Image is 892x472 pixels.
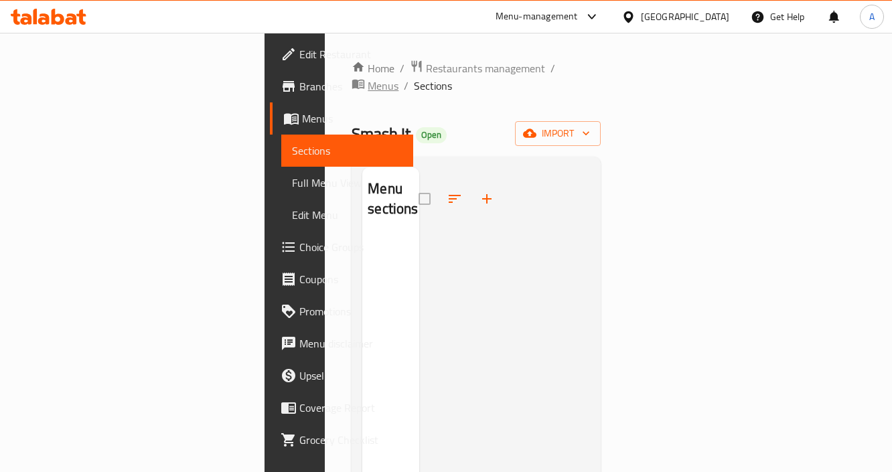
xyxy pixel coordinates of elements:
span: Upsell [299,368,402,384]
nav: Menu sections [362,231,419,242]
a: Edit Restaurant [270,38,413,70]
div: [GEOGRAPHIC_DATA] [641,9,729,24]
span: Coverage Report [299,400,402,416]
a: Branches [270,70,413,102]
span: Full Menu View [292,175,402,191]
span: Sections [292,143,402,159]
a: Restaurants management [410,60,545,77]
span: Grocery Checklist [299,432,402,448]
span: Restaurants management [426,60,545,76]
span: Sections [414,78,452,94]
a: Upsell [270,360,413,392]
li: / [550,60,555,76]
a: Choice Groups [270,231,413,263]
a: Sections [281,135,413,167]
a: Grocery Checklist [270,424,413,456]
div: Open [416,127,447,143]
a: Menu disclaimer [270,327,413,360]
span: Edit Menu [292,207,402,223]
span: Edit Restaurant [299,46,402,62]
span: Menus [302,110,402,127]
a: Full Menu View [281,167,413,199]
a: Coupons [270,263,413,295]
button: import [515,121,601,146]
a: Coverage Report [270,392,413,424]
span: Promotions [299,303,402,319]
span: A [869,9,875,24]
span: Coupons [299,271,402,287]
a: Edit Menu [281,199,413,231]
span: Open [416,129,447,141]
nav: breadcrumb [352,60,601,94]
a: Promotions [270,295,413,327]
a: Menus [270,102,413,135]
div: Menu-management [496,9,578,25]
span: Branches [299,78,402,94]
span: Menu disclaimer [299,335,402,351]
span: Choice Groups [299,239,402,255]
button: Add section [471,183,503,215]
span: import [526,125,590,142]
